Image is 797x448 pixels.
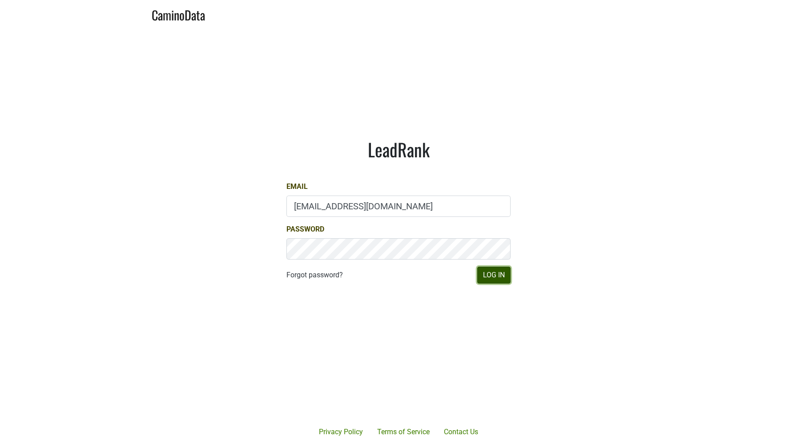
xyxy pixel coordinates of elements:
a: CaminoData [152,4,205,24]
a: Terms of Service [370,423,437,441]
button: Log In [477,267,511,284]
h1: LeadRank [286,139,511,160]
label: Password [286,224,324,235]
a: Forgot password? [286,270,343,280]
label: Email [286,181,308,192]
a: Privacy Policy [312,423,370,441]
a: Contact Us [437,423,485,441]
